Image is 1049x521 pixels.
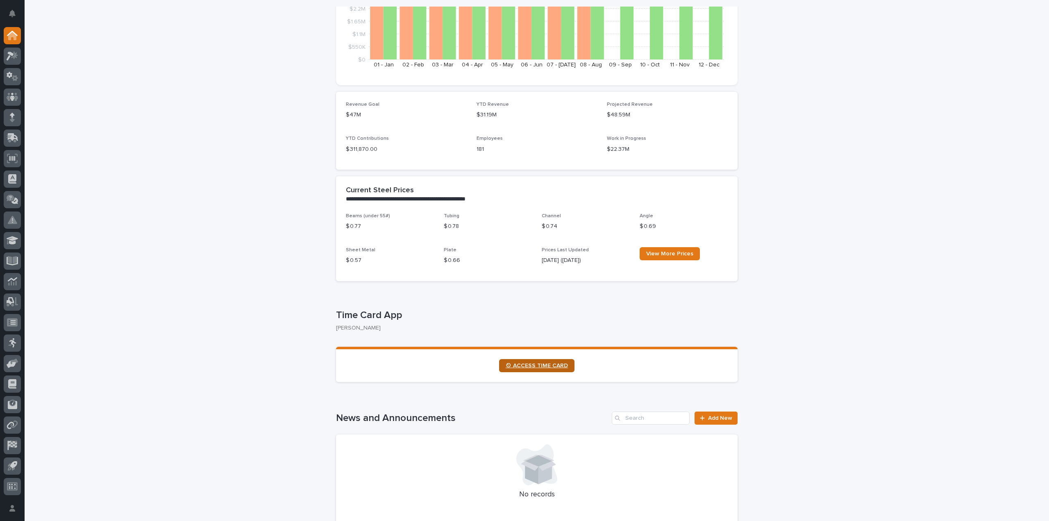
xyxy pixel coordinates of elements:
p: Time Card App [336,309,734,321]
span: YTD Contributions [346,136,389,141]
span: ⏲ ACCESS TIME CARD [506,363,568,369]
span: Plate [444,248,456,253]
tspan: $1.1M [352,31,366,37]
p: 181 [477,145,597,154]
text: 02 - Feb [402,62,424,68]
text: 10 - Oct [640,62,660,68]
span: Channel [542,214,561,218]
span: Add New [708,415,732,421]
span: Tubing [444,214,459,218]
text: 09 - Sep [609,62,632,68]
span: Revenue Goal [346,102,379,107]
button: Notifications [4,5,21,22]
span: Prices Last Updated [542,248,589,253]
text: 06 - Jun [521,62,543,68]
h1: News and Announcements [336,412,609,424]
div: Notifications [10,10,21,23]
p: $ 0.69 [640,222,728,231]
tspan: $1.65M [347,18,366,24]
span: Sheet Metal [346,248,375,253]
span: Angle [640,214,653,218]
p: $ 311,870.00 [346,145,467,154]
a: ⏲ ACCESS TIME CARD [499,359,574,372]
p: $48.59M [607,111,728,119]
text: 04 - Apr [462,62,483,68]
h2: Current Steel Prices [346,186,414,195]
p: [PERSON_NAME] [336,325,731,332]
text: 08 - Aug [580,62,602,68]
tspan: $2.2M [350,6,366,11]
p: $31.19M [477,111,597,119]
a: View More Prices [640,247,700,260]
p: $22.37M [607,145,728,154]
p: $ 0.66 [444,256,532,265]
span: Projected Revenue [607,102,653,107]
span: Beams (under 55#) [346,214,390,218]
p: [DATE] ([DATE]) [542,256,630,265]
text: 05 - May [491,62,513,68]
span: YTD Revenue [477,102,509,107]
input: Search [612,412,690,425]
text: 03 - Mar [432,62,454,68]
span: Employees [477,136,503,141]
p: No records [346,490,728,499]
tspan: $550K [348,44,366,50]
tspan: $0 [358,57,366,63]
text: 11 - Nov [670,62,690,68]
text: 01 - Jan [374,62,394,68]
text: 12 - Dec [699,62,720,68]
span: Work in Progress [607,136,646,141]
p: $ 0.57 [346,256,434,265]
p: $ 0.74 [542,222,630,231]
p: $ 0.78 [444,222,532,231]
text: 07 - [DATE] [547,62,576,68]
a: Add New [695,412,738,425]
span: View More Prices [646,251,693,257]
p: $47M [346,111,467,119]
p: $ 0.77 [346,222,434,231]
